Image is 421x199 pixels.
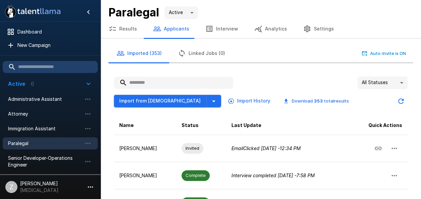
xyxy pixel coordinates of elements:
[231,145,301,151] i: Email Clicked [DATE] - 12:34 PM
[350,116,408,135] th: Quick Actions
[109,5,159,19] b: Paralegal
[145,19,197,38] button: Applicants
[394,94,408,108] button: Updated Today - 4:05 PM
[226,95,273,107] button: Import History
[119,145,171,152] p: [PERSON_NAME]
[370,145,386,150] span: Copy Interview Link
[182,145,203,151] span: Invited
[182,172,210,179] span: Complete
[119,172,171,179] p: [PERSON_NAME]
[357,76,408,89] div: All Statuses
[314,98,323,104] b: 353
[231,173,315,178] i: Interview completed [DATE] - 7:58 PM
[226,116,351,135] th: Last Update
[164,6,198,19] div: Active
[246,19,295,38] button: Analytics
[114,95,206,107] button: Import from [DEMOGRAPHIC_DATA]
[176,116,226,135] th: Status
[100,19,145,38] button: Results
[114,116,176,135] th: Name
[360,48,408,59] button: Auto-Invite is ON
[109,44,170,63] button: Imported (353)
[278,96,354,106] button: Download 353 totalresults
[170,44,233,63] button: Linked Jobs (0)
[197,19,246,38] button: Interview
[295,19,342,38] button: Settings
